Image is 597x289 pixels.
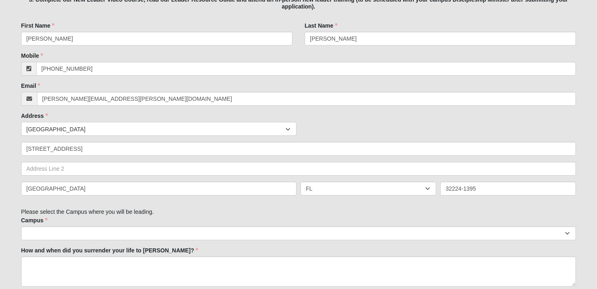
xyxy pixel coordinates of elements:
[21,246,198,254] label: How and when did you surrender your life to [PERSON_NAME]?
[21,52,43,60] label: Mobile
[21,182,296,196] input: City
[21,112,48,120] label: Address
[305,22,337,30] label: Last Name
[440,182,576,196] input: Zip
[21,142,576,156] input: Address Line 1
[21,82,40,90] label: Email
[21,216,48,224] label: Campus
[26,122,286,136] span: [GEOGRAPHIC_DATA]
[21,162,576,176] input: Address Line 2
[21,22,54,30] label: First Name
